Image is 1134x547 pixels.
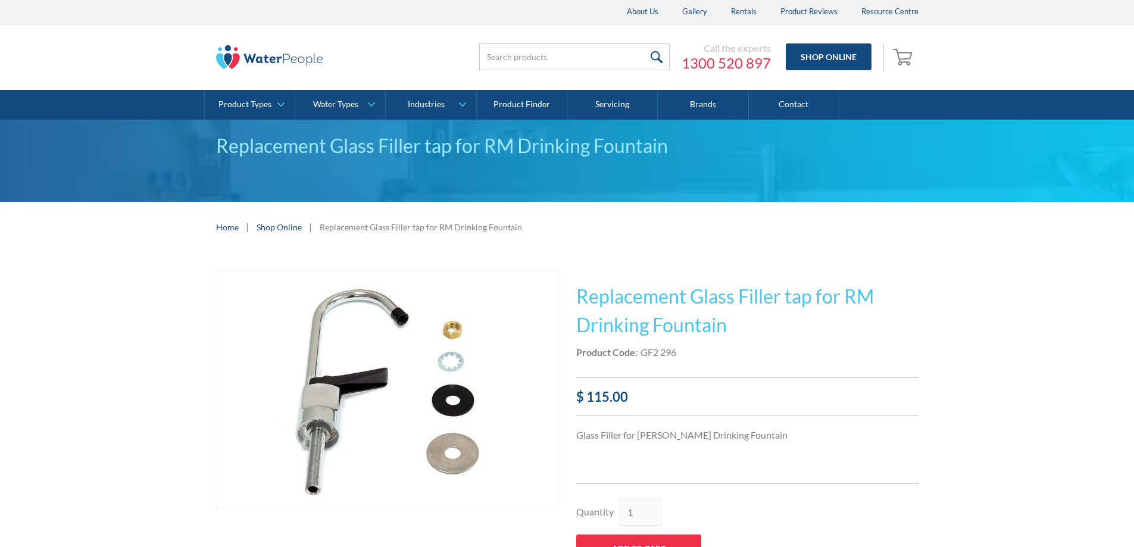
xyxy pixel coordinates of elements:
label: Quantity [576,505,614,519]
strong: Product Code: [576,346,638,358]
input: Search products [479,43,670,70]
div: Industries [408,99,445,110]
a: Shop Online [786,43,871,70]
a: Home [216,221,239,233]
a: Product Finder [477,90,567,120]
img: The Water People [216,45,323,69]
p: ‍ [576,451,919,465]
h1: Replacement Glass Filler tap for RM Drinking Fountain [576,282,919,339]
div: Call the experts [682,42,771,54]
a: open lightbox [216,270,558,510]
div: $ 115.00 [576,387,919,407]
img: Replacement Glass Filler tap for RM Drinking Fountain [268,271,506,509]
a: Open cart [890,43,919,71]
img: shopping cart [893,47,916,66]
div: Replacement Glass Filler tap for RM Drinking Fountain [320,221,522,233]
a: Brands [658,90,748,120]
a: 1300 520 897 [682,54,771,72]
iframe: podium webchat widget bubble [1015,487,1134,547]
div: | [308,220,314,234]
div: GF2 296 [641,345,676,360]
div: Replacement Glass Filler tap for RM Drinking Fountain [216,132,919,160]
a: Water Types [295,90,385,120]
p: Glass Filler for [PERSON_NAME] Drinking Fountain [576,428,919,442]
div: Water Types [313,99,358,110]
a: Product Types [205,90,295,120]
a: Shop Online [257,221,302,233]
div: | [245,220,251,234]
a: Industries [386,90,476,120]
a: Servicing [567,90,658,120]
div: Product Types [218,99,271,110]
a: Contact [749,90,839,120]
